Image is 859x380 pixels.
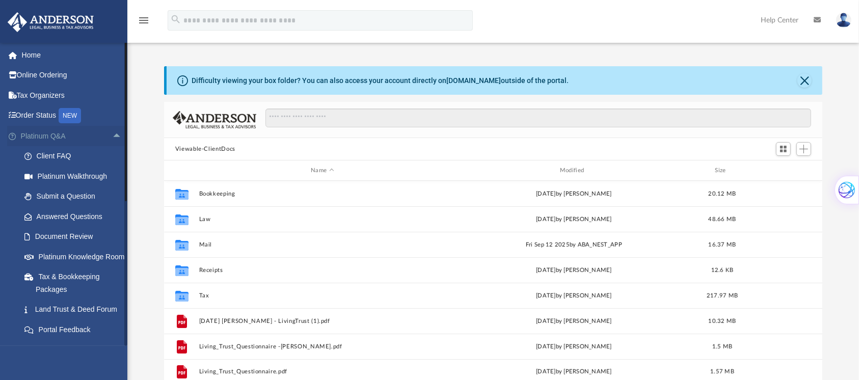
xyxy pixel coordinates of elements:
[708,216,736,222] span: 48.66 MB
[836,13,851,28] img: User Pic
[199,241,446,248] button: Mail
[175,145,235,154] button: Viewable-ClientDocs
[450,215,697,224] div: [DATE] by [PERSON_NAME]
[14,206,138,227] a: Answered Questions
[192,75,569,86] div: Difficulty viewing your box folder? You can also access your account directly on outside of the p...
[265,108,812,128] input: Search files and folders
[112,126,132,147] span: arrow_drop_up
[14,146,138,167] a: Client FAQ
[170,14,181,25] i: search
[7,126,138,146] a: Platinum Q&Aarrow_drop_up
[198,166,445,175] div: Name
[14,247,138,267] a: Platinum Knowledge Room
[450,367,697,376] div: [DATE] by [PERSON_NAME]
[711,267,733,273] span: 12.6 KB
[7,105,138,126] a: Order StatusNEW
[59,108,81,123] div: NEW
[169,166,194,175] div: id
[199,216,446,223] button: Law
[138,14,150,26] i: menu
[14,186,138,207] a: Submit a Question
[708,191,736,197] span: 20.12 MB
[199,368,446,375] button: Living_Trust_Questionnaire.pdf
[7,45,138,65] a: Home
[199,318,446,324] button: [DATE] [PERSON_NAME] - LivingTrust (1).pdf
[14,166,138,186] a: Platinum Walkthrough
[199,267,446,274] button: Receipts
[708,318,736,324] span: 10.32 MB
[747,166,818,175] div: id
[710,369,734,374] span: 1.57 MB
[450,240,697,250] div: Fri Sep 12 2025 by ABA_NEST_APP
[138,19,150,26] a: menu
[450,266,697,275] div: [DATE] by [PERSON_NAME]
[14,319,138,340] a: Portal Feedback
[708,242,736,248] span: 16.37 MB
[450,166,697,175] div: Modified
[14,267,138,300] a: Tax & Bookkeeping Packages
[199,343,446,350] button: Living_Trust_Questionnaire -[PERSON_NAME].pdf
[450,342,697,351] div: [DATE] by [PERSON_NAME]
[450,189,697,199] div: [DATE] by [PERSON_NAME]
[796,142,812,156] button: Add
[446,76,501,85] a: [DOMAIN_NAME]
[5,12,97,32] img: Anderson Advisors Platinum Portal
[450,291,697,301] div: [DATE] by [PERSON_NAME]
[112,340,132,361] span: arrow_drop_down
[450,317,697,326] div: [DATE] by [PERSON_NAME]
[14,300,138,320] a: Land Trust & Deed Forum
[7,85,138,105] a: Tax Organizers
[707,293,738,298] span: 217.97 MB
[797,73,812,88] button: Close
[776,142,791,156] button: Switch to Grid View
[712,344,733,349] span: 1.5 MB
[7,65,138,86] a: Online Ordering
[7,340,138,360] a: Digital Productsarrow_drop_down
[14,227,138,247] a: Document Review
[702,166,742,175] div: Size
[199,191,446,197] button: Bookkeeping
[199,292,446,299] button: Tax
